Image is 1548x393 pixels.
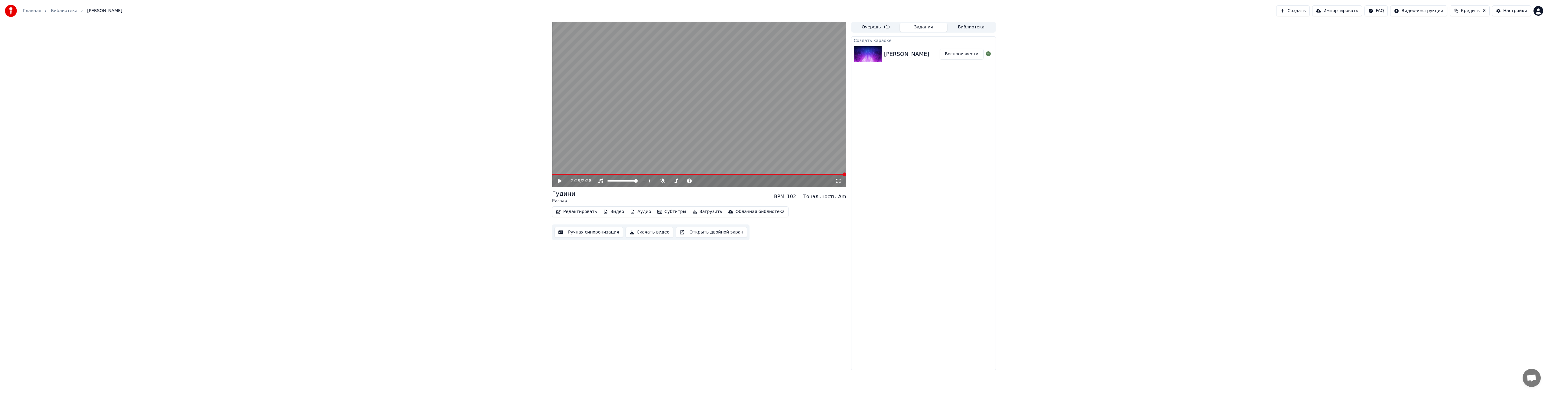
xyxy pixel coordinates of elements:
button: Очередь [852,23,900,32]
div: / [571,178,586,184]
span: Кредиты [1461,8,1481,14]
span: ( 1 ) [884,24,890,30]
div: Гудини [552,189,575,198]
div: BPM [774,193,784,200]
div: Облачная библиотека [736,209,785,215]
button: Библиотека [947,23,995,32]
div: Настройки [1503,8,1527,14]
button: Скачать видео [626,227,674,238]
div: 102 [787,193,796,200]
button: Видео-инструкции [1390,5,1447,16]
span: [PERSON_NAME] [87,8,122,14]
div: Тональность [803,193,836,200]
button: Открыть двойной экран [676,227,747,238]
button: Создать [1276,5,1309,16]
div: Am [838,193,846,200]
button: Загрузить [690,208,725,216]
img: youka [5,5,17,17]
button: Видео [601,208,627,216]
span: 2:29 [571,178,580,184]
button: Задания [900,23,948,32]
button: Импортировать [1312,5,1362,16]
span: 8 [1483,8,1486,14]
button: Настройки [1492,5,1531,16]
button: Аудио [628,208,653,216]
div: [PERSON_NAME] [884,50,929,58]
button: Редактировать [554,208,600,216]
button: Воспроизвести [940,49,984,60]
a: Библиотека [51,8,77,14]
button: FAQ [1364,5,1388,16]
a: Главная [23,8,41,14]
div: Риззар [552,198,575,204]
button: Кредиты8 [1450,5,1490,16]
nav: breadcrumb [23,8,122,14]
div: Создать караоке [851,37,996,44]
button: Субтитры [655,208,689,216]
button: Ручная синхронизация [554,227,623,238]
span: 2:28 [582,178,591,184]
a: Открытый чат [1523,369,1541,387]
